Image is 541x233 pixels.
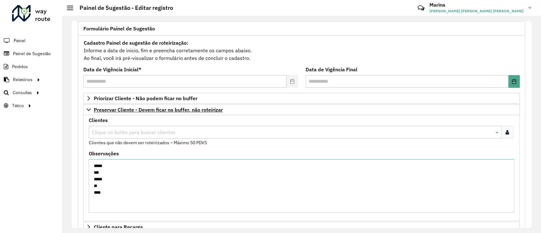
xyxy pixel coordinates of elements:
[306,66,357,73] label: Data de Vigência Final
[13,76,33,83] span: Relatórios
[73,4,173,11] h2: Painel de Sugestão - Editar registro
[429,2,524,8] h3: Marina
[13,50,51,57] span: Painel de Sugestão
[14,37,25,44] span: Painel
[94,96,197,101] span: Priorizar Cliente - Não podem ficar no buffer
[84,40,188,46] strong: Cadastro Painel de sugestão de roteirização:
[94,107,223,112] span: Preservar Cliente - Devem ficar no buffer, não roteirizar
[83,104,520,115] a: Preservar Cliente - Devem ficar no buffer, não roteirizar
[83,93,520,104] a: Priorizar Cliente - Não podem ficar no buffer
[12,63,28,70] span: Pedidos
[83,39,520,62] div: Informe a data de inicio, fim e preencha corretamente os campos abaixo. Ao final, você irá pré-vi...
[83,115,520,221] div: Preservar Cliente - Devem ficar no buffer, não roteirizar
[89,116,108,124] label: Clientes
[12,102,24,109] span: Tático
[83,222,520,232] a: Cliente para Recarga
[429,8,524,14] span: [PERSON_NAME] [PERSON_NAME] [PERSON_NAME]
[13,89,32,96] span: Consultas
[89,150,119,157] label: Observações
[83,26,155,31] span: Formulário Painel de Sugestão
[83,66,141,73] label: Data de Vigência Inicial
[94,224,143,230] span: Cliente para Recarga
[508,75,520,88] button: Choose Date
[89,140,207,146] small: Clientes que não devem ser roteirizados – Máximo 50 PDVS
[414,1,428,15] a: Contato Rápido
